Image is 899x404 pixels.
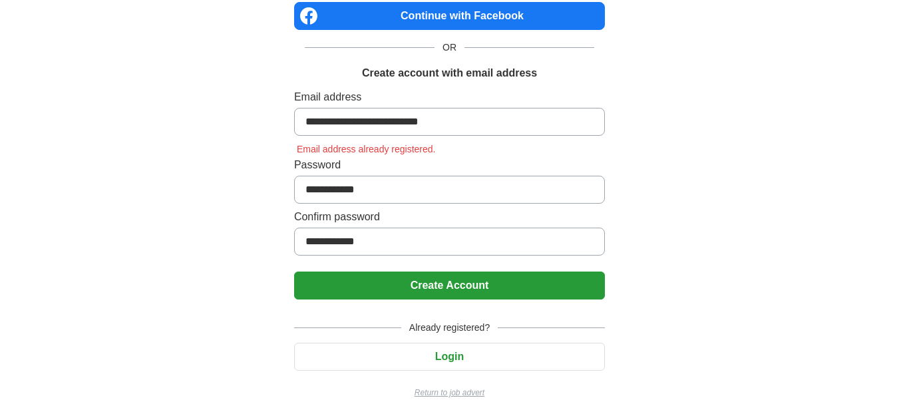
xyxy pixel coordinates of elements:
label: Confirm password [294,209,605,225]
span: OR [435,41,464,55]
button: Login [294,343,605,371]
a: Login [294,351,605,362]
label: Password [294,157,605,173]
h1: Create account with email address [362,65,537,81]
span: Email address already registered. [294,144,439,154]
span: Already registered? [401,321,498,335]
a: Return to job advert [294,387,605,399]
label: Email address [294,89,605,105]
button: Create Account [294,272,605,300]
a: Continue with Facebook [294,2,605,30]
